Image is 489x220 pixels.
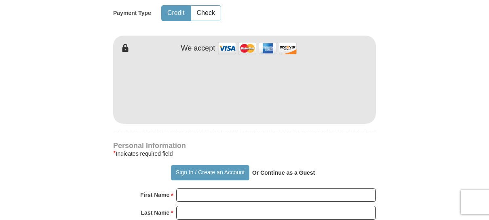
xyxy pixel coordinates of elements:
strong: First Name [140,189,169,201]
img: credit cards accepted [217,40,298,57]
button: Check [191,6,221,21]
h4: Personal Information [113,142,376,149]
button: Sign In / Create an Account [171,165,249,180]
h4: We accept [181,44,215,53]
strong: Or Continue as a Guest [252,169,315,176]
button: Credit [162,6,190,21]
div: Indicates required field [113,149,376,159]
strong: Last Name [141,207,170,218]
h5: Payment Type [113,10,151,17]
